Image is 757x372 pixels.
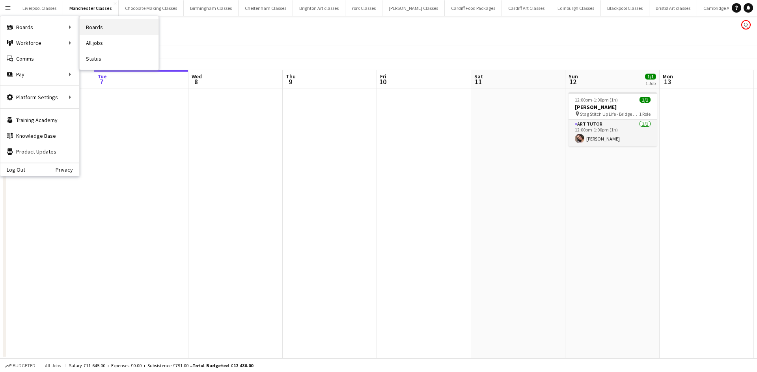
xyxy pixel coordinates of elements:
a: Boards [80,19,158,35]
button: Cheltenham Classes [239,0,293,16]
button: [PERSON_NAME] Classes [382,0,445,16]
button: Edinburgh Classes [551,0,601,16]
span: Total Budgeted £12 436.00 [192,363,253,368]
span: Fri [380,73,386,80]
button: Chocolate Making Classes [119,0,184,16]
span: Budgeted [13,363,35,368]
button: Bristol Art classes [649,0,697,16]
span: Stag Stitch Up Life - Bridge Tavern [GEOGRAPHIC_DATA] [580,111,639,117]
span: 7 [96,77,107,86]
a: Privacy [56,167,79,173]
span: Mon [663,73,673,80]
a: Log Out [0,167,25,173]
span: 12:00pm-1:00pm (1h) [575,97,618,103]
button: Manchester Classes [63,0,119,16]
span: 1/1 [640,97,651,103]
span: Tue [97,73,107,80]
a: Comms [0,51,79,67]
button: York Classes [345,0,382,16]
button: Blackpool Classes [601,0,649,16]
a: Knowledge Base [0,128,79,144]
span: Thu [286,73,296,80]
a: Product Updates [0,144,79,159]
span: 1/1 [645,74,656,80]
span: Sun [569,73,578,80]
span: 11 [473,77,483,86]
button: Cardiff Food Packages [445,0,502,16]
span: All jobs [43,363,62,368]
app-job-card: 12:00pm-1:00pm (1h)1/1[PERSON_NAME] Stag Stitch Up Life - Bridge Tavern [GEOGRAPHIC_DATA]1 RoleAr... [569,92,657,146]
span: 12 [567,77,578,86]
app-card-role: Art Tutor1/112:00pm-1:00pm (1h)[PERSON_NAME] [569,120,657,146]
span: Wed [192,73,202,80]
button: Brighton Art classes [293,0,345,16]
button: Liverpool Classes [16,0,63,16]
div: Pay [0,67,79,82]
div: Workforce [0,35,79,51]
button: Birmingham Classes [184,0,239,16]
a: Training Academy [0,112,79,128]
h3: [PERSON_NAME] [569,104,657,111]
div: 1 Job [645,80,656,86]
span: 9 [285,77,296,86]
app-user-avatar: VOSH Limited [741,20,751,30]
span: Sat [474,73,483,80]
div: Boards [0,19,79,35]
span: 1 Role [639,111,651,117]
div: Platform Settings [0,89,79,105]
span: 8 [190,77,202,86]
div: Salary £11 645.00 + Expenses £0.00 + Subsistence £791.00 = [69,363,253,368]
button: Budgeted [4,361,37,370]
span: 13 [662,77,673,86]
a: All jobs [80,35,158,51]
a: Status [80,51,158,67]
span: 10 [379,77,386,86]
button: Cardiff Art Classes [502,0,551,16]
button: Cambridge Art Classes [697,0,755,16]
